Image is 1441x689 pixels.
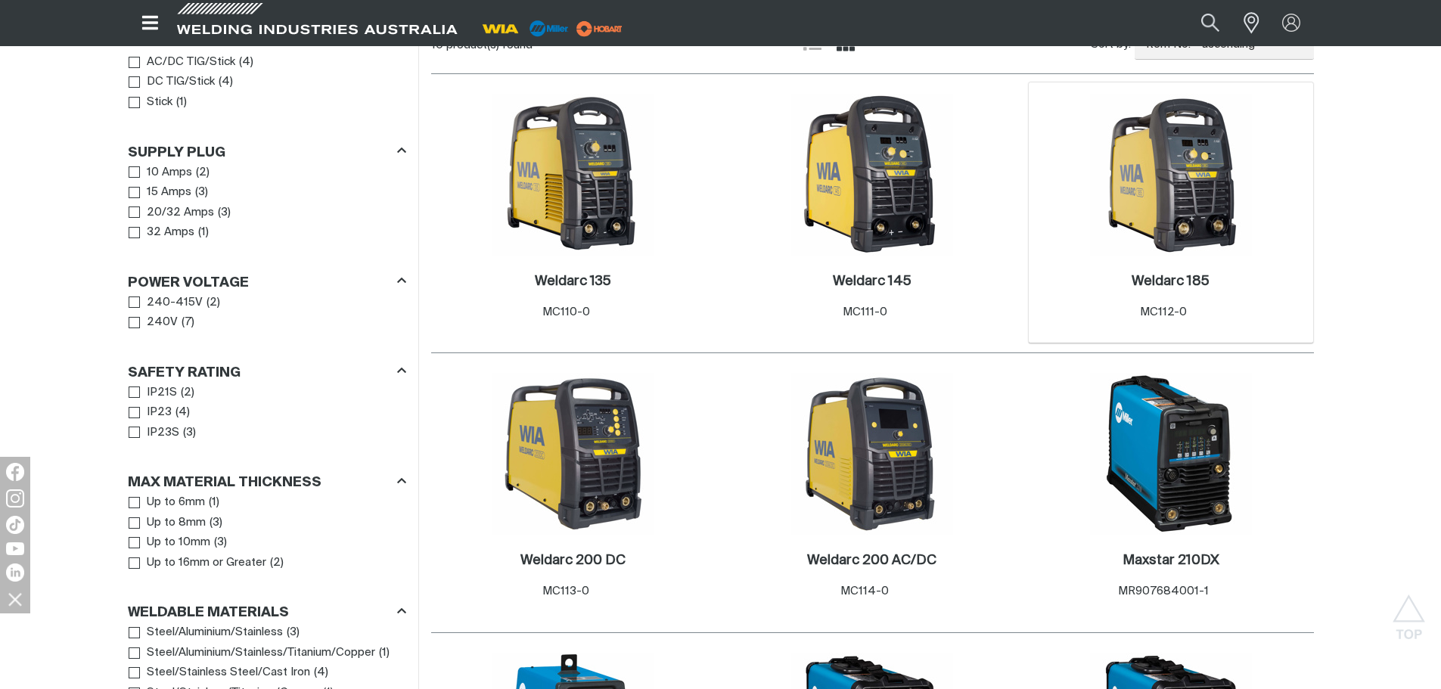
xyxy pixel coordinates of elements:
[147,73,215,91] span: DC TIG/Stick
[207,294,220,312] span: ( 2 )
[542,585,589,597] span: MC113-0
[182,314,194,331] span: ( 7 )
[2,586,28,612] img: hide socials
[128,365,241,382] h3: Safety Rating
[147,164,192,182] span: 10 Amps
[129,553,267,573] a: Up to 16mm or Greater
[833,275,911,288] h2: Weldarc 145
[147,54,235,71] span: AC/DC TIG/Stick
[520,554,626,567] h2: Weldarc 200 DC
[129,532,211,553] a: Up to 10mm
[446,39,533,51] span: product(s) found
[287,624,300,641] span: ( 3 )
[128,602,406,622] div: Weldable Materials
[128,141,406,162] div: Supply Plug
[1132,273,1210,290] a: Weldarc 185
[314,664,328,681] span: ( 4 )
[6,563,24,582] img: LinkedIn
[520,552,626,570] a: Weldarc 200 DC
[147,184,191,201] span: 15 Amps
[209,494,219,511] span: ( 1 )
[791,94,953,256] img: Weldarc 145
[175,404,190,421] span: ( 4 )
[128,362,406,382] div: Safety Rating
[129,52,405,113] ul: Process
[129,622,284,643] a: Steel/Aluminium/Stainless
[129,312,179,333] a: 240V
[147,94,172,111] span: Stick
[147,384,177,402] span: IP21S
[1165,6,1235,40] input: Product name or item number...
[492,373,654,535] img: Weldarc 200 DC
[1123,552,1219,570] a: Maxstar 210DX
[147,294,203,312] span: 240-415V
[129,203,215,223] a: 20/32 Amps
[147,494,205,511] span: Up to 6mm
[147,224,194,241] span: 32 Amps
[128,472,406,492] div: Max Material Thickness
[129,92,173,113] a: Stick
[214,534,227,551] span: ( 3 )
[129,402,172,423] a: IP23
[128,474,321,492] h3: Max Material Thickness
[129,513,207,533] a: Up to 8mm
[128,604,289,622] h3: Weldable Materials
[6,516,24,534] img: TikTok
[128,275,249,292] h3: Power Voltage
[129,182,192,203] a: 15 Amps
[129,293,405,333] ul: Power Voltage
[128,144,225,162] h3: Supply Plug
[572,23,627,34] a: miller
[147,554,266,572] span: Up to 16mm or Greater
[843,306,887,318] span: MC111-0
[129,72,216,92] a: DC TIG/Stick
[840,585,889,597] span: MC114-0
[6,463,24,481] img: Facebook
[129,222,195,243] a: 32 Amps
[129,52,236,73] a: AC/DC TIG/Stick
[542,306,590,318] span: MC110-0
[129,663,311,683] a: Steel/Stainless Steel/Cast Iron
[147,514,206,532] span: Up to 8mm
[129,492,405,573] ul: Max Material Thickness
[218,204,231,222] span: ( 3 )
[791,373,953,535] img: Weldarc 200 AC/DC
[833,273,911,290] a: Weldarc 145
[129,383,405,443] ul: Safety Rating
[147,624,283,641] span: Steel/Aluminium/Stainless
[129,383,178,403] a: IP21S
[535,275,611,288] h2: Weldarc 135
[147,534,210,551] span: Up to 10mm
[807,554,936,567] h2: Weldarc 200 AC/DC
[379,644,390,662] span: ( 1 )
[129,163,193,183] a: 10 Amps
[1132,275,1210,288] h2: Weldarc 185
[1090,373,1252,535] img: Maxstar 210DX
[195,184,208,201] span: ( 3 )
[535,273,611,290] a: Weldarc 135
[1185,6,1236,40] button: Search products
[1118,585,1209,597] span: MR907684001-1
[198,224,209,241] span: ( 1 )
[1392,594,1426,628] button: Scroll to top
[129,423,180,443] a: IP23S
[129,293,203,313] a: 240-415V
[1090,94,1252,256] img: Weldarc 185
[6,542,24,555] img: YouTube
[129,163,405,243] ul: Supply Plug
[129,492,206,513] a: Up to 6mm
[1123,554,1219,567] h2: Maxstar 210DX
[1140,306,1187,318] span: MC112-0
[147,204,214,222] span: 20/32 Amps
[572,17,627,40] img: miller
[147,404,172,421] span: IP23
[176,94,187,111] span: ( 1 )
[147,664,310,681] span: Steel/Stainless Steel/Cast Iron
[807,552,936,570] a: Weldarc 200 AC/DC
[128,272,406,292] div: Power Voltage
[181,384,194,402] span: ( 2 )
[270,554,284,572] span: ( 2 )
[147,644,375,662] span: Steel/Aluminium/Stainless/Titanium/Copper
[147,314,178,331] span: 240V
[6,489,24,507] img: Instagram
